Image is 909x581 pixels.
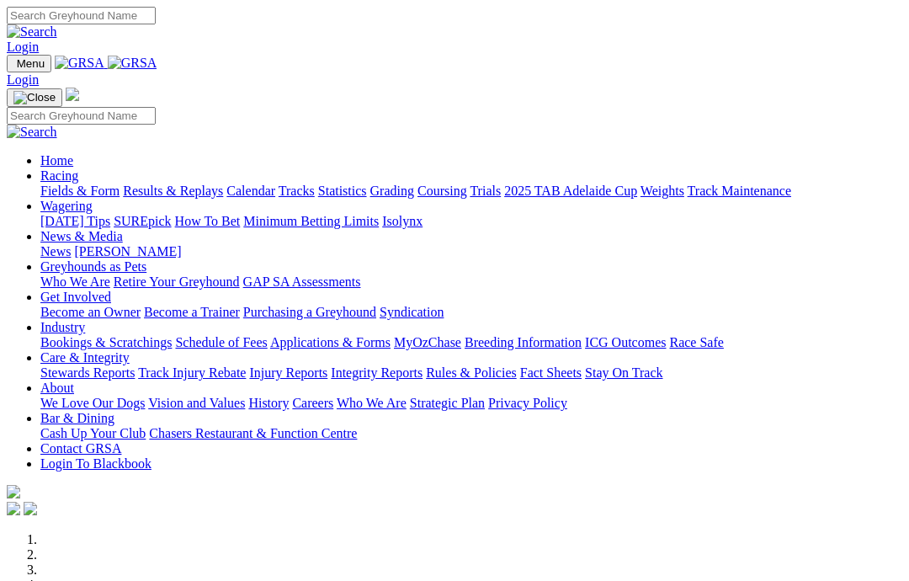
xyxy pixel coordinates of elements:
[40,199,93,213] a: Wagering
[40,214,110,228] a: [DATE] Tips
[426,365,517,380] a: Rules & Policies
[688,184,791,198] a: Track Maintenance
[40,396,145,410] a: We Love Our Dogs
[7,72,39,87] a: Login
[138,365,246,380] a: Track Injury Rebate
[410,396,485,410] a: Strategic Plan
[40,275,110,289] a: Who We Are
[243,214,379,228] a: Minimum Betting Limits
[243,275,361,289] a: GAP SA Assessments
[40,214,902,229] div: Wagering
[7,107,156,125] input: Search
[7,485,20,498] img: logo-grsa-white.png
[175,214,241,228] a: How To Bet
[248,396,289,410] a: History
[40,305,141,319] a: Become an Owner
[243,305,376,319] a: Purchasing a Greyhound
[7,55,51,72] button: Toggle navigation
[249,365,327,380] a: Injury Reports
[40,441,121,456] a: Contact GRSA
[40,381,74,395] a: About
[114,275,240,289] a: Retire Your Greyhound
[40,456,151,471] a: Login To Blackbook
[7,40,39,54] a: Login
[40,290,111,304] a: Get Involved
[40,411,114,425] a: Bar & Dining
[114,214,171,228] a: SUREpick
[585,335,666,349] a: ICG Outcomes
[370,184,414,198] a: Grading
[641,184,684,198] a: Weights
[24,502,37,515] img: twitter.svg
[74,244,181,259] a: [PERSON_NAME]
[40,335,172,349] a: Bookings & Scratchings
[380,305,444,319] a: Syndication
[148,396,245,410] a: Vision and Values
[40,244,71,259] a: News
[13,91,56,104] img: Close
[417,184,467,198] a: Coursing
[382,214,423,228] a: Isolynx
[7,125,57,140] img: Search
[123,184,223,198] a: Results & Replays
[40,244,902,259] div: News & Media
[465,335,582,349] a: Breeding Information
[40,426,902,441] div: Bar & Dining
[504,184,637,198] a: 2025 TAB Adelaide Cup
[331,365,423,380] a: Integrity Reports
[40,365,135,380] a: Stewards Reports
[175,335,267,349] a: Schedule of Fees
[40,365,902,381] div: Care & Integrity
[40,320,85,334] a: Industry
[7,7,156,24] input: Search
[40,184,120,198] a: Fields & Form
[488,396,567,410] a: Privacy Policy
[669,335,723,349] a: Race Safe
[40,184,902,199] div: Racing
[270,335,391,349] a: Applications & Forms
[40,153,73,168] a: Home
[585,365,662,380] a: Stay On Track
[318,184,367,198] a: Statistics
[226,184,275,198] a: Calendar
[66,88,79,101] img: logo-grsa-white.png
[149,426,357,440] a: Chasers Restaurant & Function Centre
[40,168,78,183] a: Racing
[292,396,333,410] a: Careers
[40,426,146,440] a: Cash Up Your Club
[470,184,501,198] a: Trials
[40,396,902,411] div: About
[279,184,315,198] a: Tracks
[40,275,902,290] div: Greyhounds as Pets
[108,56,157,71] img: GRSA
[40,259,146,274] a: Greyhounds as Pets
[40,305,902,320] div: Get Involved
[40,350,130,365] a: Care & Integrity
[394,335,461,349] a: MyOzChase
[55,56,104,71] img: GRSA
[40,229,123,243] a: News & Media
[7,24,57,40] img: Search
[7,88,62,107] button: Toggle navigation
[144,305,240,319] a: Become a Trainer
[17,57,45,70] span: Menu
[337,396,407,410] a: Who We Are
[520,365,582,380] a: Fact Sheets
[7,502,20,515] img: facebook.svg
[40,335,902,350] div: Industry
